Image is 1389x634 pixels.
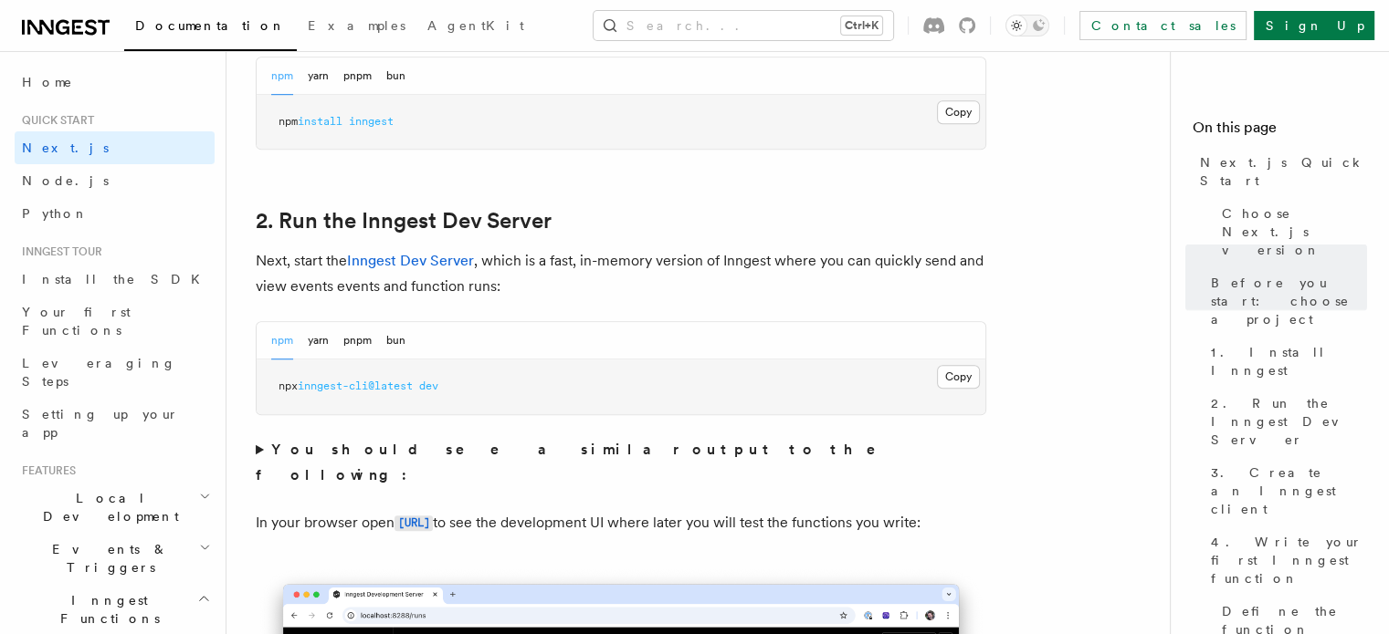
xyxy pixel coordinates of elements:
[1211,533,1367,587] span: 4. Write your first Inngest function
[15,463,76,478] span: Features
[15,347,215,398] a: Leveraging Steps
[1211,274,1367,328] span: Before you start: choose a project
[15,591,197,628] span: Inngest Functions
[1211,463,1367,518] span: 3. Create an Inngest client
[135,18,286,33] span: Documentation
[15,398,215,449] a: Setting up your app
[15,482,215,533] button: Local Development
[386,57,405,95] button: bun
[1211,394,1367,449] span: 2. Run the Inngest Dev Server
[1079,11,1247,40] a: Contact sales
[937,365,980,389] button: Copy
[15,263,215,296] a: Install the SDK
[308,18,405,33] span: Examples
[298,379,413,392] span: inngest-cli@latest
[1254,11,1374,40] a: Sign Up
[841,16,882,35] kbd: Ctrl+K
[1204,456,1367,525] a: 3. Create an Inngest client
[15,131,215,164] a: Next.js
[1211,343,1367,379] span: 1. Install Inngest
[15,540,199,577] span: Events & Triggers
[256,510,986,536] p: In your browser open to see the development UI where later you will test the functions you write:
[427,18,524,33] span: AgentKit
[15,489,199,525] span: Local Development
[419,379,438,392] span: dev
[279,379,298,392] span: npx
[256,441,901,483] strong: You should see a similar output to the following:
[22,73,73,91] span: Home
[347,252,474,269] a: Inngest Dev Server
[386,322,405,359] button: bun
[1204,336,1367,387] a: 1. Install Inngest
[1193,146,1367,197] a: Next.js Quick Start
[22,407,179,440] span: Setting up your app
[937,100,980,124] button: Copy
[1193,117,1367,146] h4: On this page
[15,164,215,197] a: Node.js
[279,115,298,128] span: npm
[1204,387,1367,456] a: 2. Run the Inngest Dev Server
[308,57,329,95] button: yarn
[22,140,109,155] span: Next.js
[298,115,342,128] span: install
[1200,153,1367,190] span: Next.js Quick Start
[15,66,215,99] a: Home
[308,322,329,359] button: yarn
[124,5,297,51] a: Documentation
[22,305,131,338] span: Your first Functions
[15,113,94,128] span: Quick start
[256,437,986,488] summary: You should see a similar output to the following:
[22,272,211,286] span: Install the SDK
[343,322,372,359] button: pnpm
[349,115,394,128] span: inngest
[1215,197,1367,266] a: Choose Next.js version
[1005,15,1049,36] button: Toggle dark mode
[15,244,102,259] span: Inngest tour
[1204,266,1367,336] a: Before you start: choose a project
[271,322,293,359] button: npm
[22,356,176,389] span: Leveraging Steps
[416,5,535,49] a: AgentKit
[343,57,372,95] button: pnpm
[594,11,893,40] button: Search...Ctrl+K
[1222,204,1367,259] span: Choose Next.js version
[1204,525,1367,595] a: 4. Write your first Inngest function
[22,206,89,221] span: Python
[271,57,293,95] button: npm
[256,208,552,234] a: 2. Run the Inngest Dev Server
[15,533,215,584] button: Events & Triggers
[395,515,433,531] code: [URL]
[15,296,215,347] a: Your first Functions
[395,514,433,531] a: [URL]
[256,248,986,299] p: Next, start the , which is a fast, in-memory version of Inngest where you can quickly send and vi...
[22,173,109,188] span: Node.js
[15,197,215,230] a: Python
[297,5,416,49] a: Examples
